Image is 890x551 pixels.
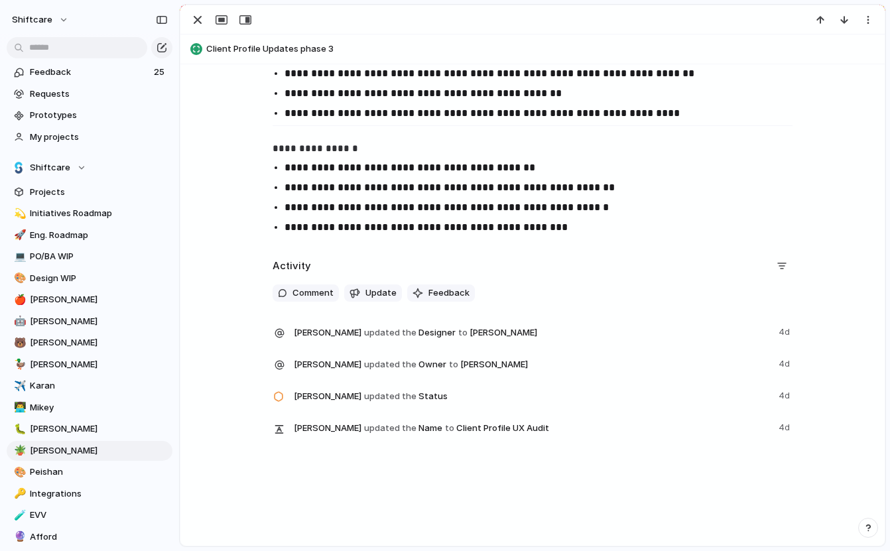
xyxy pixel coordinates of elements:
div: 🎨 [14,271,23,286]
div: 🚀Eng. Roadmap [7,225,172,245]
span: [PERSON_NAME] [30,293,168,306]
span: updated the [364,422,416,435]
div: 🔮 [14,529,23,544]
button: 💻 [12,250,25,263]
button: 🔑 [12,487,25,501]
span: Feedback [428,286,470,300]
a: 🦆[PERSON_NAME] [7,355,172,375]
span: [PERSON_NAME] [294,326,361,339]
span: Design WIP [30,272,168,285]
span: Initiatives Roadmap [30,207,168,220]
span: [PERSON_NAME] [30,336,168,349]
button: ✈️ [12,379,25,393]
span: 4d [779,418,793,434]
button: 🧪 [12,509,25,522]
span: Comment [292,286,334,300]
div: ✈️ [14,379,23,394]
span: 25 [154,66,167,79]
span: My projects [30,131,168,144]
div: 🐛 [14,422,23,437]
span: EVV [30,509,168,522]
h2: Activity [273,259,311,274]
button: 🎨 [12,272,25,285]
button: 🤖 [12,315,25,328]
div: 🪴 [14,443,23,458]
span: [PERSON_NAME] [294,358,361,371]
span: 4d [779,323,793,339]
span: Owner [294,355,771,373]
span: [PERSON_NAME] [460,358,528,371]
button: 🚀 [12,229,25,242]
span: Karan [30,379,168,393]
a: 🎨Peishan [7,462,172,482]
span: [PERSON_NAME] [470,326,537,339]
span: Feedback [30,66,150,79]
span: [PERSON_NAME] [30,358,168,371]
button: Client Profile Updates phase 3 [186,38,879,60]
div: 🔑 [14,486,23,501]
span: [PERSON_NAME] [30,315,168,328]
span: [PERSON_NAME] [30,444,168,458]
span: Shiftcare [30,161,70,174]
a: Feedback25 [7,62,172,82]
span: Eng. Roadmap [30,229,168,242]
a: 💻PO/BA WIP [7,247,172,267]
button: Feedback [407,284,475,302]
button: 🔮 [12,530,25,544]
a: 💫Initiatives Roadmap [7,204,172,223]
span: Status [294,387,771,405]
div: 🦆 [14,357,23,372]
span: 4d [779,355,793,371]
a: 🐛[PERSON_NAME] [7,419,172,439]
div: 🤖[PERSON_NAME] [7,312,172,332]
span: to [445,422,454,435]
a: 🪴[PERSON_NAME] [7,441,172,461]
span: PO/BA WIP [30,250,168,263]
button: 💫 [12,207,25,220]
a: 🔑Integrations [7,484,172,504]
button: 🐛 [12,422,25,436]
span: [PERSON_NAME] [294,422,361,435]
span: Name Client Profile UX Audit [294,418,771,437]
a: 👨‍💻Mikey [7,398,172,418]
span: updated the [364,358,416,371]
button: Update [344,284,402,302]
span: Projects [30,186,168,199]
a: My projects [7,127,172,147]
a: 🍎[PERSON_NAME] [7,290,172,310]
div: 🧪EVV [7,505,172,525]
span: Requests [30,88,168,101]
a: Requests [7,84,172,104]
div: 🚀 [14,227,23,243]
span: 4d [779,387,793,402]
span: updated the [364,326,416,339]
button: Shiftcare [7,158,172,178]
a: 🔮Afford [7,527,172,547]
a: 🐻[PERSON_NAME] [7,333,172,353]
span: [PERSON_NAME] [30,422,168,436]
div: 💻 [14,249,23,265]
span: Prototypes [30,109,168,122]
button: 🦆 [12,358,25,371]
div: 👨‍💻 [14,400,23,415]
span: shiftcare [12,13,52,27]
div: 🐻 [14,336,23,351]
a: ✈️Karan [7,376,172,396]
a: 🎨Design WIP [7,269,172,288]
div: 🍎 [14,292,23,308]
div: 🧪 [14,508,23,523]
a: Prototypes [7,105,172,125]
span: Mikey [30,401,168,414]
span: Designer [294,323,771,341]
